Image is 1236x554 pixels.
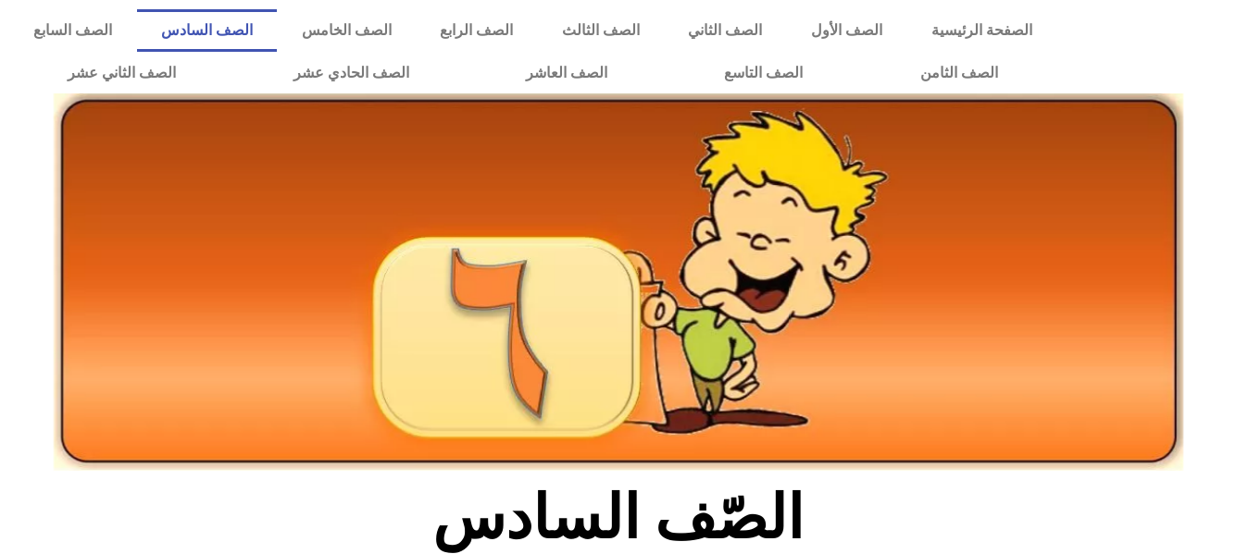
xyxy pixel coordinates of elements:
[416,9,538,52] a: الصف الرابع
[312,482,924,554] h2: الصّف السادس
[468,52,666,94] a: الصف العاشر
[537,9,664,52] a: الصف الثالث
[666,52,861,94] a: الصف التاسع
[9,9,137,52] a: الصف السابع
[234,52,467,94] a: الصف الحادي عشر
[9,52,234,94] a: الصف الثاني عشر
[664,9,787,52] a: الصف الثاني
[787,9,907,52] a: الصف الأول
[906,9,1056,52] a: الصفحة الرئيسية
[861,52,1055,94] a: الصف الثامن
[137,9,278,52] a: الصف السادس
[277,9,416,52] a: الصف الخامس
